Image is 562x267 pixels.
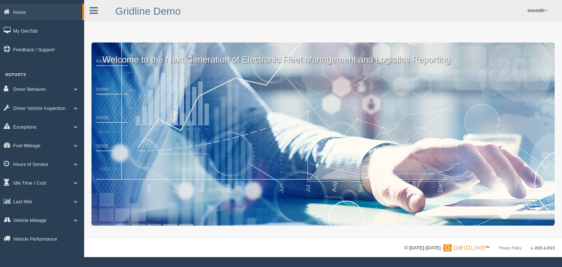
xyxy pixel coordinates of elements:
a: Privacy Policy [499,246,521,250]
p: Welcome to the Next Generation of Electronic Fleet Management and Logistics Reporting [91,42,555,66]
span: v. 2025.4.2019 [531,246,555,250]
div: © [DATE]-[DATE] - ™ [404,244,555,252]
a: Gridline Demo [115,5,181,17]
img: Gridline [443,244,485,252]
